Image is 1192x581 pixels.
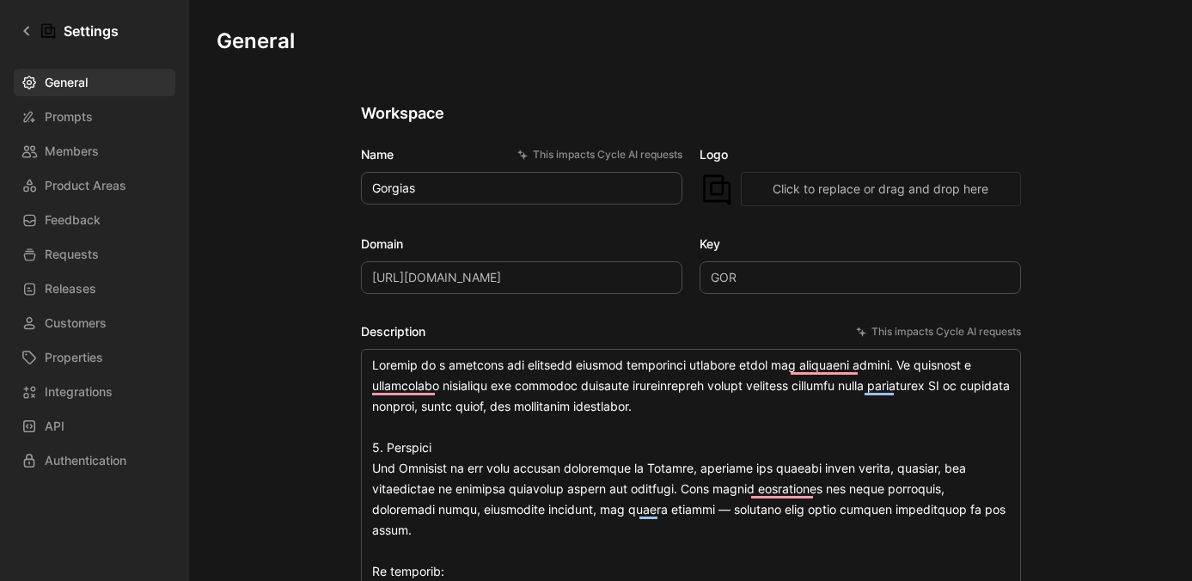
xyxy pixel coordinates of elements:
span: Members [45,141,99,162]
a: Members [14,138,175,165]
a: Product Areas [14,172,175,199]
a: Integrations [14,378,175,406]
label: Description [361,321,1021,342]
input: Some placeholder [361,261,682,294]
a: Settings [14,14,125,48]
span: General [45,72,88,93]
label: Domain [361,234,682,254]
a: Customers [14,309,175,337]
a: Prompts [14,103,175,131]
label: Key [700,234,1021,254]
a: Releases [14,275,175,303]
a: Properties [14,344,175,371]
span: Customers [45,313,107,333]
span: Authentication [45,450,126,471]
span: Requests [45,244,99,265]
span: Prompts [45,107,93,127]
div: This impacts Cycle AI requests [517,146,682,163]
h1: General [217,28,295,55]
a: Authentication [14,447,175,474]
a: Feedback [14,206,175,234]
div: This impacts Cycle AI requests [856,323,1021,340]
label: Logo [700,144,1021,165]
span: Product Areas [45,175,126,196]
h1: Settings [64,21,119,41]
label: Name [361,144,682,165]
a: API [14,413,175,440]
a: Requests [14,241,175,268]
button: Click to replace or drag and drop here [741,172,1021,206]
span: Releases [45,278,96,299]
img: logo [700,172,734,206]
span: API [45,416,64,437]
span: Feedback [45,210,101,230]
span: Integrations [45,382,113,402]
a: General [14,69,175,96]
span: Properties [45,347,103,368]
h2: Workspace [361,103,1021,124]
